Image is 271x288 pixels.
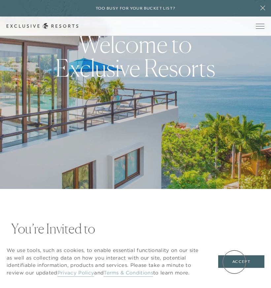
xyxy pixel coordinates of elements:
[104,270,153,277] a: Terms & Conditions
[96,5,176,12] h6: Too busy for your bucket list?
[7,247,205,276] p: We use tools, such as cookies, to enable essential functionality on our site as well as collectin...
[48,32,224,80] h1: Welcome to Exclusive Resorts
[11,222,116,262] h2: You’re Invited to Join Exclusive Resorts
[256,24,264,28] button: Open navigation
[57,270,94,277] a: Privacy Policy
[218,255,264,268] button: Accept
